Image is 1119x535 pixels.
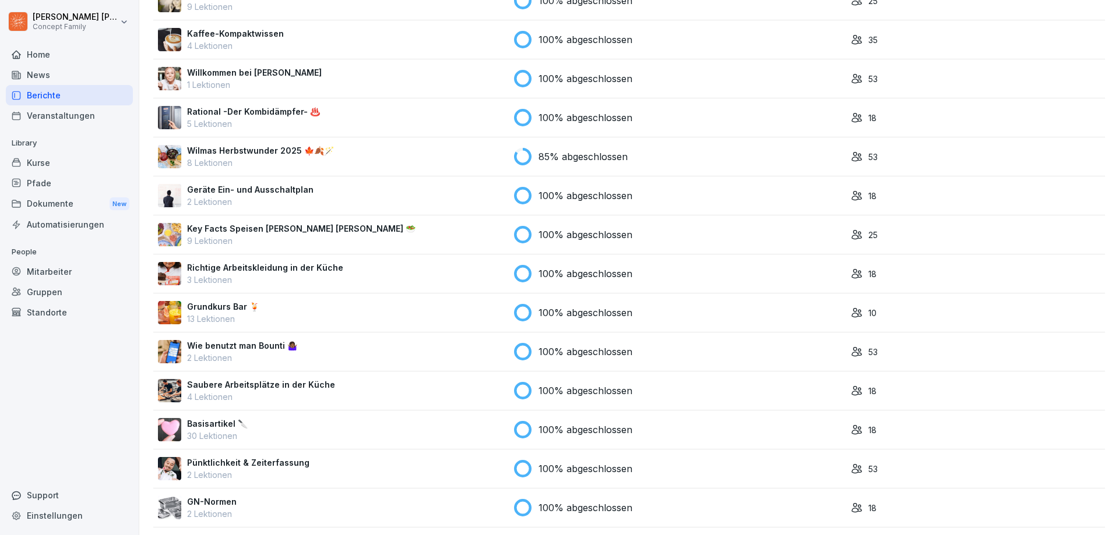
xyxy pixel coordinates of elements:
img: xurzlqcdv3lo3k87m0sicyoj.png [158,340,181,363]
p: 100% abgeschlossen [539,462,632,476]
p: 2 Lektionen [187,352,297,364]
p: 100% abgeschlossen [539,423,632,437]
img: fv7e9dvc6c78krzidg338dmj.png [158,67,181,90]
img: f54dbio1lpti0vdzdydl5c0l.png [158,496,181,519]
p: 100% abgeschlossen [539,111,632,125]
p: 1 Lektionen [187,79,322,91]
img: zneg9sttvnc3ag3u3oaoqaz5.png [158,418,181,441]
p: 100% abgeschlossen [539,72,632,86]
p: 9 Lektionen [187,235,416,247]
div: New [110,197,129,211]
p: 53 [868,151,878,163]
a: Automatisierungen [6,214,133,235]
img: jc1ievjb437pynzz13nfszya.png [158,301,181,324]
img: ermudlvx65kpohzlnxbx9caj.png [158,457,181,480]
p: 53 [868,463,878,475]
p: 85% abgeschlossen [539,150,628,164]
p: 4 Lektionen [187,40,284,52]
p: GN-Normen [187,495,237,508]
p: 2 Lektionen [187,508,237,520]
p: 18 [868,112,877,124]
a: Berichte [6,85,133,105]
p: 100% abgeschlossen [539,345,632,359]
p: 2 Lektionen [187,469,309,481]
img: t4k1s3c8kfftykwj7okmtzoy.png [158,379,181,402]
p: 35 [868,34,878,46]
p: Library [6,134,133,153]
p: 8 Lektionen [187,157,334,169]
p: Grundkurs Bar 🍹 [187,300,259,313]
p: Concept Family [33,23,118,31]
a: Kurse [6,153,133,173]
a: Mitarbeiter [6,261,133,282]
p: 25 [868,229,878,241]
p: 4 Lektionen [187,391,335,403]
a: Pfade [6,173,133,193]
p: 3 Lektionen [187,274,343,286]
p: Pünktlichkeit & Zeiterfassung [187,456,309,469]
p: 100% abgeschlossen [539,267,632,281]
p: Wilmas Herbstwunder 2025 🍁🍂🪄 [187,144,334,157]
p: 100% abgeschlossen [539,306,632,320]
p: Saubere Arbeitsplätze in der Küche [187,378,335,391]
img: v746e0paqtf9obk4lsso3w1h.png [158,145,181,168]
a: Home [6,44,133,65]
p: 100% abgeschlossen [539,228,632,242]
div: Dokumente [6,193,133,215]
p: Rational -Der Kombidämpfer- ♨️ [187,105,320,118]
a: Veranstaltungen [6,105,133,126]
p: 100% abgeschlossen [539,384,632,398]
img: z1gxybulsott87c7gxmr5x83.png [158,262,181,285]
p: Kaffee-Kompaktwissen [187,27,284,40]
p: Key Facts Speisen [PERSON_NAME] [PERSON_NAME] 🥗 [187,222,416,235]
p: 53 [868,346,878,358]
div: Support [6,485,133,505]
p: 100% abgeschlossen [539,501,632,515]
p: 9 Lektionen [187,1,268,13]
a: DokumenteNew [6,193,133,215]
img: ugdxy5t4k9p24q0gnvfm2s1h.png [158,223,181,246]
p: Basisartikel 🔪 [187,417,248,430]
a: Gruppen [6,282,133,302]
p: 18 [868,190,877,202]
p: [PERSON_NAME] [PERSON_NAME] [33,12,118,22]
p: People [6,243,133,261]
a: Standorte [6,302,133,323]
p: 53 [868,73,878,85]
p: 2 Lektionen [187,196,314,208]
a: News [6,65,133,85]
p: 100% abgeschlossen [539,33,632,47]
p: 100% abgeschlossen [539,189,632,203]
img: ti9ch2566rhf5goq2xuybur0.png [158,184,181,207]
p: 18 [868,424,877,436]
p: 13 Lektionen [187,313,259,325]
p: 18 [868,268,877,280]
p: 18 [868,502,877,514]
p: Geräte Ein- und Ausschaltplan [187,183,314,196]
a: Einstellungen [6,505,133,526]
p: 10 [868,307,877,319]
p: 30 Lektionen [187,430,248,442]
p: Richtige Arbeitskleidung in der Küche [187,261,343,274]
p: 18 [868,385,877,397]
img: przilfagqu39ul8e09m81im9.png [158,106,181,129]
img: jidx2dt2kkv0mcr788z888xk.png [158,28,181,51]
p: Willkommen bei [PERSON_NAME] [187,66,322,79]
p: Wie benutzt man Bounti 🤷🏾‍♀️ [187,339,297,352]
p: 5 Lektionen [187,118,320,130]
